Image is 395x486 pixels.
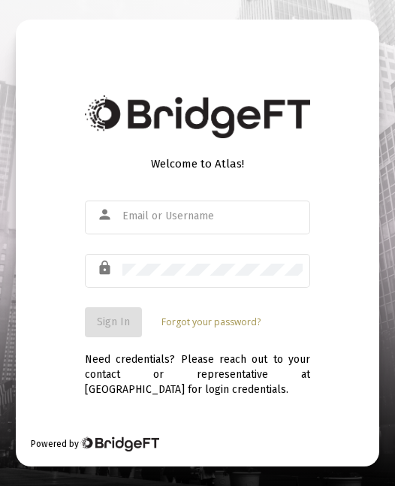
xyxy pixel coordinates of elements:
[97,315,130,328] span: Sign In
[161,315,261,330] a: Forgot your password?
[122,210,303,222] input: Email or Username
[85,95,310,138] img: Bridge Financial Technology Logo
[97,259,115,277] mat-icon: lock
[97,206,115,224] mat-icon: person
[85,337,310,397] div: Need credentials? Please reach out to your contact or representative at [GEOGRAPHIC_DATA] for log...
[80,436,159,451] img: Bridge Financial Technology Logo
[85,307,142,337] button: Sign In
[85,156,310,171] div: Welcome to Atlas!
[31,436,159,451] div: Powered by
